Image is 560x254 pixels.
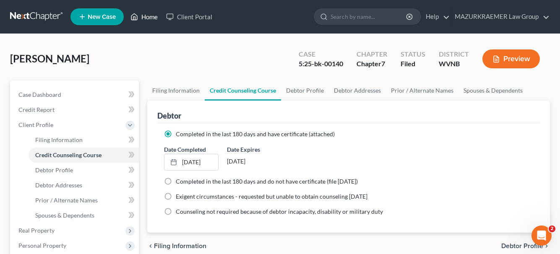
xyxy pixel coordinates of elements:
[386,80,458,101] a: Prior / Alternate Names
[35,136,83,143] span: Filing Information
[176,130,335,137] span: Completed in the last 180 days and have certificate (attached)
[439,59,469,69] div: WVNB
[227,154,281,169] div: [DATE]
[126,9,162,24] a: Home
[12,102,139,117] a: Credit Report
[35,212,94,219] span: Spouses & Dependents
[401,59,425,69] div: Filed
[18,242,66,249] span: Personal Property
[176,178,358,185] span: Completed in the last 180 days and do not have certificate (file [DATE])
[35,197,98,204] span: Prior / Alternate Names
[154,243,206,249] span: Filing Information
[381,60,385,67] span: 7
[29,178,139,193] a: Debtor Addresses
[147,243,206,249] button: chevron_left Filing Information
[227,145,281,154] label: Date Expires
[18,121,53,128] span: Client Profile
[501,243,543,249] span: Debtor Profile
[357,59,387,69] div: Chapter
[29,148,139,163] a: Credit Counseling Course
[176,208,383,215] span: Counseling not required because of debtor incapacity, disability or military duty
[176,193,367,200] span: Exigent circumstances - requested but unable to obtain counseling [DATE]
[482,49,540,68] button: Preview
[543,243,550,249] i: chevron_right
[18,106,55,113] span: Credit Report
[331,9,407,24] input: Search by name...
[299,49,343,59] div: Case
[35,166,73,174] span: Debtor Profile
[164,145,206,154] label: Date Completed
[205,80,281,101] a: Credit Counseling Course
[162,9,216,24] a: Client Portal
[29,193,139,208] a: Prior / Alternate Names
[88,14,116,20] span: New Case
[10,52,89,65] span: [PERSON_NAME]
[329,80,386,101] a: Debtor Addresses
[281,80,329,101] a: Debtor Profile
[299,59,343,69] div: 5:25-bk-00140
[12,87,139,102] a: Case Dashboard
[35,181,82,189] span: Debtor Addresses
[18,227,55,234] span: Real Property
[422,9,450,24] a: Help
[147,243,154,249] i: chevron_left
[18,91,61,98] span: Case Dashboard
[164,154,218,170] a: [DATE]
[29,208,139,223] a: Spouses & Dependents
[531,225,552,246] iframe: Intercom live chat
[157,111,181,121] div: Debtor
[147,80,205,101] a: Filing Information
[357,49,387,59] div: Chapter
[549,225,555,232] span: 2
[35,151,102,158] span: Credit Counseling Course
[451,9,550,24] a: MAZURKRAEMER Law Group
[501,243,550,249] button: Debtor Profile chevron_right
[401,49,425,59] div: Status
[29,132,139,148] a: Filing Information
[458,80,528,101] a: Spouses & Dependents
[439,49,469,59] div: District
[29,163,139,178] a: Debtor Profile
